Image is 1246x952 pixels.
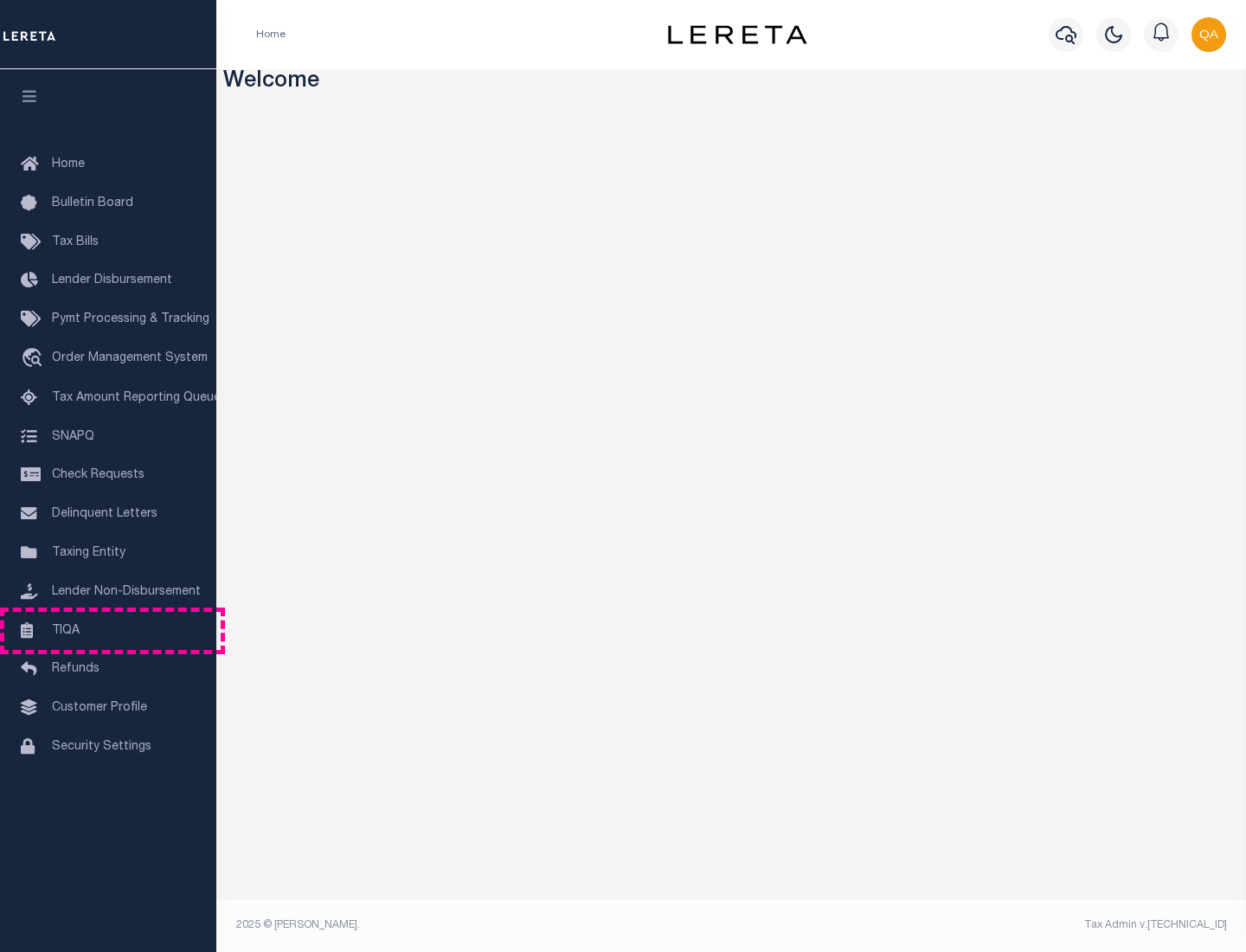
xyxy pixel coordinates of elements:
[21,348,48,370] i: travel_explore
[52,313,209,325] span: Pymt Processing & Tracking
[52,741,151,753] span: Security Settings
[52,469,145,481] span: Check Requests
[52,702,147,714] span: Customer Profile
[52,236,99,248] span: Tax Bills
[744,917,1227,933] div: Tax Admin v.[TECHNICAL_ID]
[52,158,85,170] span: Home
[256,27,286,42] li: Home
[52,624,80,636] span: TIQA
[668,25,806,44] img: logo-dark.svg
[52,197,133,209] span: Bulletin Board
[223,69,1240,96] h3: Welcome
[1191,17,1226,52] img: svg+xml;base64,PHN2ZyB4bWxucz0iaHR0cDovL3d3dy53My5vcmcvMjAwMC9zdmciIHBvaW50ZXItZXZlbnRzPSJub25lIi...
[52,392,221,404] span: Tax Amount Reporting Queue
[52,586,201,598] span: Lender Non-Disbursement
[52,508,157,520] span: Delinquent Letters
[223,917,732,933] div: 2025 © [PERSON_NAME].
[52,430,94,442] span: SNAPQ
[52,352,208,364] span: Order Management System
[52,663,100,675] span: Refunds
[52,274,172,286] span: Lender Disbursement
[52,547,125,559] span: Taxing Entity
